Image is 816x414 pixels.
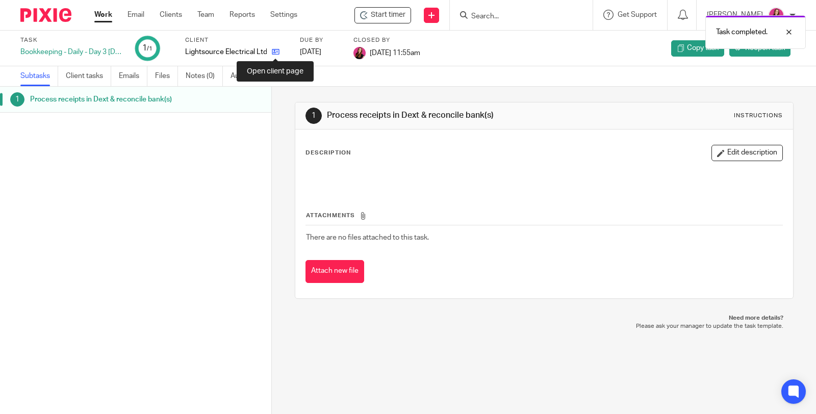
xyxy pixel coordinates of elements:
[371,10,405,20] span: Start timer
[185,47,267,57] p: Lightsource Electrical Ltd
[20,47,122,57] div: Bookkeeping - Daily - Day 3 [DATE]
[353,47,366,59] img: 21.png
[300,47,341,57] div: [DATE]
[20,66,58,86] a: Subtasks
[306,234,429,241] span: There are no files attached to this task.
[20,8,71,22] img: Pixie
[734,112,783,120] div: Instructions
[305,108,322,124] div: 1
[186,66,223,86] a: Notes (0)
[354,7,411,23] div: Lightsource Electrical Ltd - Bookkeeping - Daily - Day 3 Wednesday
[305,314,783,322] p: Need more details?
[142,42,152,54] div: 1
[160,10,182,20] a: Clients
[229,10,255,20] a: Reports
[300,36,341,44] label: Due by
[185,36,287,44] label: Client
[147,46,152,51] small: /1
[231,66,270,86] a: Audit logs
[768,7,784,23] img: 21.png
[66,66,111,86] a: Client tasks
[370,49,420,56] span: [DATE] 11:55am
[20,36,122,44] label: Task
[716,27,768,37] p: Task completed.
[10,92,24,107] div: 1
[353,36,420,44] label: Closed by
[306,213,355,218] span: Attachments
[305,149,351,157] p: Description
[711,145,783,161] button: Edit description
[94,10,112,20] a: Work
[270,10,297,20] a: Settings
[197,10,214,20] a: Team
[305,322,783,330] p: Please ask your manager to update the task template.
[155,66,178,86] a: Files
[327,110,566,121] h1: Process receipts in Dext & reconcile bank(s)
[119,66,147,86] a: Emails
[127,10,144,20] a: Email
[305,260,364,283] button: Attach new file
[30,92,184,107] h1: Process receipts in Dext & reconcile bank(s)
